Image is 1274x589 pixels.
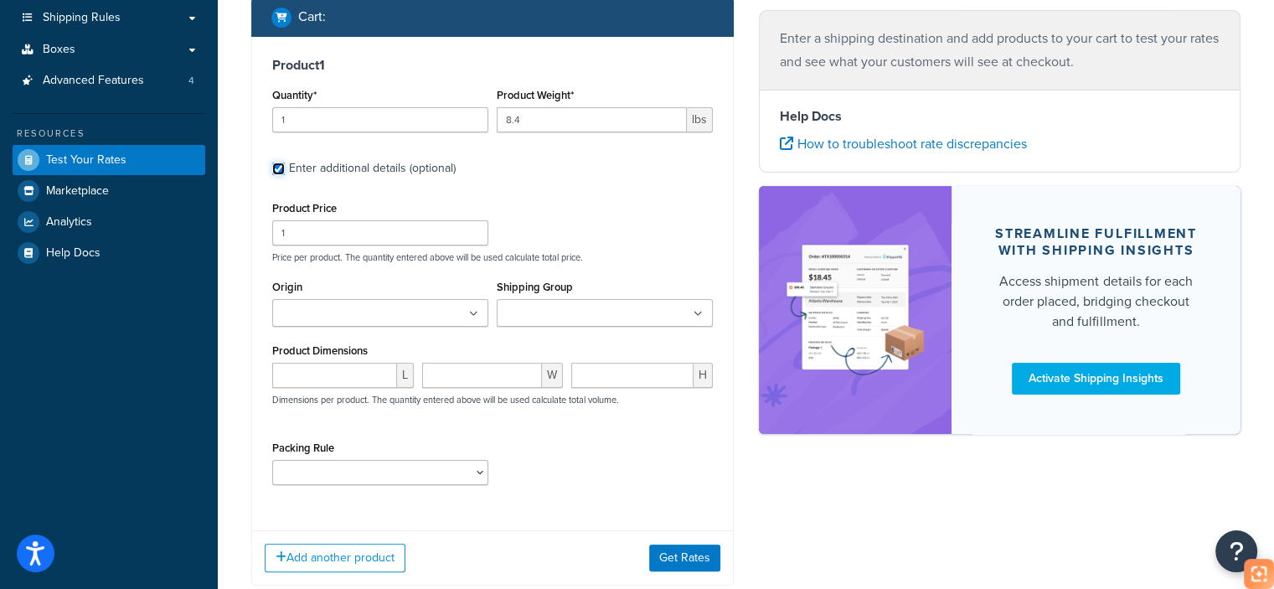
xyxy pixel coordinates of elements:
input: 0.00 [497,107,687,132]
li: Advanced Features [13,65,205,96]
p: Dimensions per product. The quantity entered above will be used calculate total volume. [268,394,619,406]
span: Advanced Features [43,74,144,88]
span: 4 [188,74,194,88]
span: Boxes [43,43,75,57]
button: Get Rates [649,545,720,571]
a: How to troubleshoot rate discrepancies [780,134,1027,153]
button: Open Resource Center [1215,530,1257,572]
a: Boxes [13,34,205,65]
span: H [694,363,713,388]
input: Enter additional details (optional) [272,163,285,175]
div: Streamline Fulfillment with Shipping Insights [992,225,1200,259]
input: 0.0 [272,107,488,132]
span: L [397,363,414,388]
div: Enter additional details (optional) [289,157,456,180]
a: Help Docs [13,238,205,268]
button: Add another product [265,544,405,572]
span: Shipping Rules [43,11,121,25]
a: Analytics [13,207,205,237]
span: Test Your Rates [46,153,126,168]
label: Quantity* [272,89,317,101]
label: Product Price [272,202,337,214]
span: Analytics [46,215,92,230]
label: Origin [272,281,302,293]
a: Marketplace [13,176,205,206]
h4: Help Docs [780,106,1220,127]
p: Enter a shipping destination and add products to your cart to test your rates and see what your c... [780,27,1220,74]
label: Packing Rule [272,442,334,454]
span: Marketplace [46,184,109,199]
span: Help Docs [46,246,101,261]
span: lbs [687,107,713,132]
a: Test Your Rates [13,145,205,175]
label: Product Dimensions [272,344,368,357]
img: feature-image-si-e24932ea9b9fcd0ff835db86be1ff8d589347e8876e1638d903ea230a36726be.png [784,211,926,409]
p: Price per product. The quantity entered above will be used calculate total price. [268,251,717,263]
div: Access shipment details for each order placed, bridging checkout and fulfillment. [992,271,1200,332]
span: W [542,363,563,388]
h3: Product 1 [272,57,713,74]
h2: Cart : [298,9,326,24]
label: Product Weight* [497,89,574,101]
div: Resources [13,127,205,141]
a: Activate Shipping Insights [1012,363,1180,395]
a: Shipping Rules [13,3,205,34]
a: Advanced Features4 [13,65,205,96]
label: Shipping Group [497,281,573,293]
